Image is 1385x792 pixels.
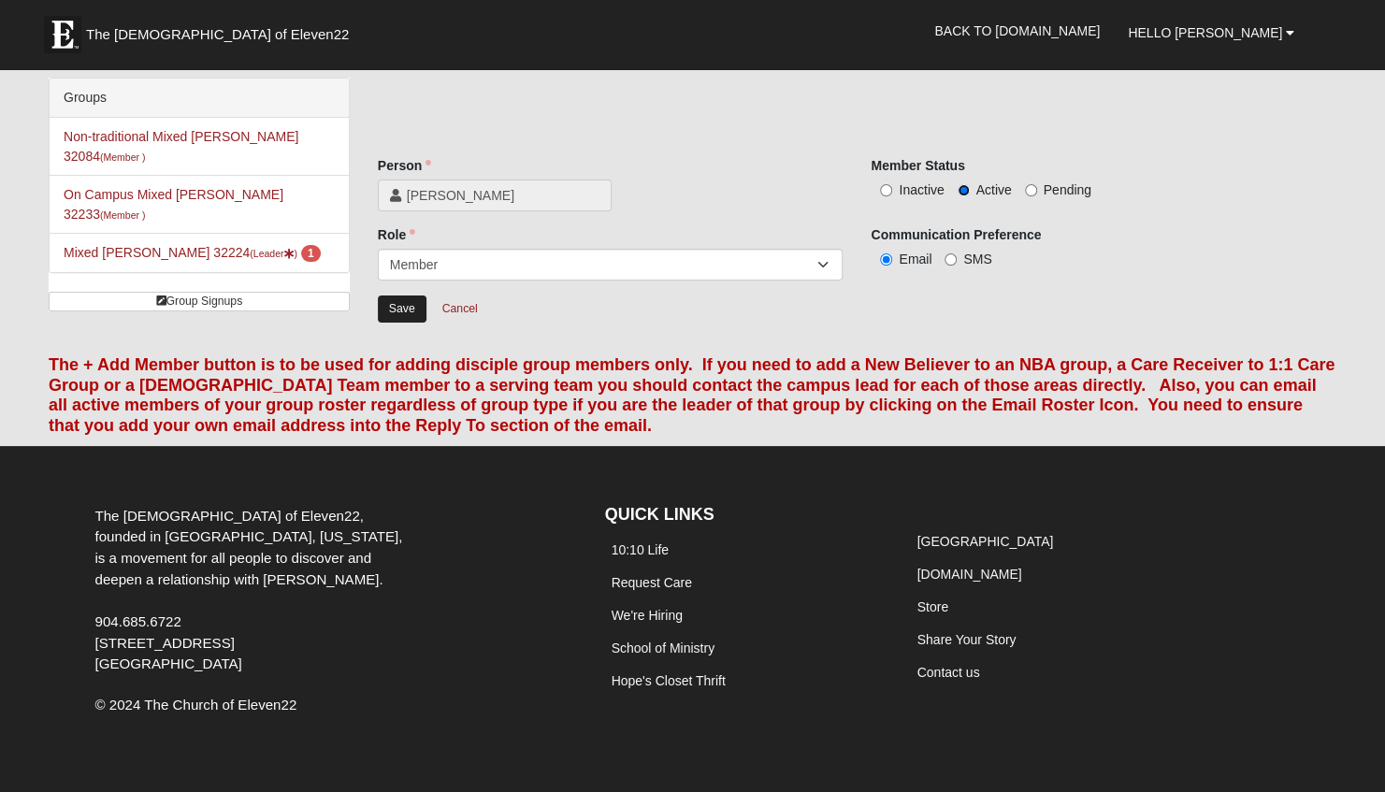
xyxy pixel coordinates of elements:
[80,506,420,676] div: The [DEMOGRAPHIC_DATA] of Eleven22, founded in [GEOGRAPHIC_DATA], [US_STATE], is a movement for a...
[611,673,725,688] a: Hope's Closet Thrift
[917,599,948,614] a: Store
[917,567,1022,582] a: [DOMAIN_NAME]
[86,25,349,44] span: The [DEMOGRAPHIC_DATA] of Eleven22
[1025,184,1037,196] input: Pending
[1128,25,1282,40] span: Hello [PERSON_NAME]
[920,7,1114,54] a: Back to [DOMAIN_NAME]
[35,7,409,53] a: The [DEMOGRAPHIC_DATA] of Eleven22
[899,182,944,197] span: Inactive
[976,182,1012,197] span: Active
[407,186,599,205] span: [PERSON_NAME]
[94,697,296,713] span: © 2024 The Church of Eleven22
[64,129,298,164] a: Non-traditional Mixed [PERSON_NAME] 32084(Member )
[100,209,145,221] small: (Member )
[958,184,970,196] input: Active
[945,253,957,266] input: SMS
[49,292,350,311] a: Group Signups
[50,79,349,118] div: Groups
[611,641,714,655] a: School of Ministry
[430,295,490,324] a: Cancel
[301,245,321,262] span: number of pending members
[250,248,297,259] small: (Leader )
[611,542,669,557] a: 10:10 Life
[94,655,241,671] span: [GEOGRAPHIC_DATA]
[917,534,1054,549] a: [GEOGRAPHIC_DATA]
[1044,182,1091,197] span: Pending
[378,295,426,323] input: Alt+s
[378,156,431,175] label: Person
[49,355,1335,435] font: The + Add Member button is to be used for adding disciple group members only. If you need to add ...
[611,608,682,623] a: We're Hiring
[1114,9,1308,56] a: Hello [PERSON_NAME]
[871,225,1041,244] label: Communication Preference
[871,156,964,175] label: Member Status
[880,253,892,266] input: Email
[611,575,691,590] a: Request Care
[100,151,145,163] small: (Member )
[963,252,991,266] span: SMS
[44,16,81,53] img: Eleven22 logo
[917,632,1017,647] a: Share Your Story
[880,184,892,196] input: Inactive
[917,665,980,680] a: Contact us
[899,252,931,266] span: Email
[378,225,415,244] label: Role
[64,245,320,260] a: Mixed [PERSON_NAME] 32224(Leader) 1
[604,505,882,526] h4: QUICK LINKS
[64,187,283,222] a: On Campus Mixed [PERSON_NAME] 32233(Member )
